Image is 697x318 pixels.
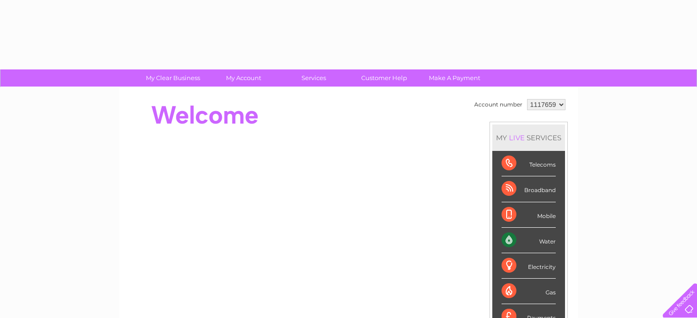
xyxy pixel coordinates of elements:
div: Electricity [502,253,556,279]
a: My Clear Business [135,69,211,87]
a: Make A Payment [416,69,493,87]
div: MY SERVICES [492,125,565,151]
a: Services [276,69,352,87]
div: Gas [502,279,556,304]
div: Mobile [502,202,556,228]
div: Telecoms [502,151,556,176]
div: LIVE [507,133,527,142]
a: My Account [205,69,282,87]
a: Customer Help [346,69,422,87]
td: Account number [472,97,525,112]
div: Broadband [502,176,556,202]
div: Water [502,228,556,253]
